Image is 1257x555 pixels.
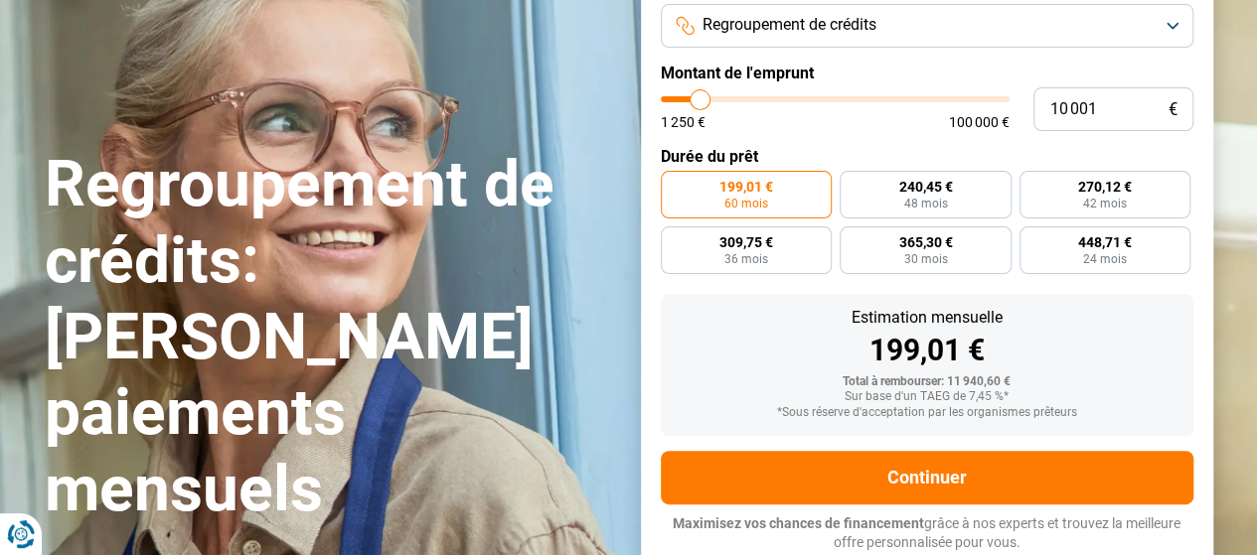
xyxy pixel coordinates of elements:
[903,253,947,265] span: 30 mois
[898,235,952,249] span: 365,30 €
[724,198,768,209] span: 60 mois
[661,4,1193,48] button: Regroupement de crédits
[677,336,1178,365] div: 199,01 €
[949,115,1010,129] span: 100 000 €
[677,310,1178,326] div: Estimation mensuelle
[661,451,1193,504] button: Continuer
[1083,198,1127,209] span: 42 mois
[1169,101,1178,118] span: €
[719,235,773,249] span: 309,75 €
[898,180,952,194] span: 240,45 €
[661,64,1193,82] label: Montant de l'emprunt
[677,390,1178,404] div: Sur base d'un TAEG de 7,45 %*
[677,406,1178,420] div: *Sous réserve d'acceptation par les organismes prêteurs
[1078,235,1132,249] span: 448,71 €
[45,147,617,528] h1: Regroupement de crédits: [PERSON_NAME] paiements mensuels
[703,14,876,36] span: Regroupement de crédits
[1083,253,1127,265] span: 24 mois
[677,375,1178,389] div: Total à rembourser: 11 940,60 €
[673,515,924,531] span: Maximisez vos chances de financement
[724,253,768,265] span: 36 mois
[661,115,706,129] span: 1 250 €
[719,180,773,194] span: 199,01 €
[1078,180,1132,194] span: 270,12 €
[661,514,1193,553] p: grâce à nos experts et trouvez la meilleure offre personnalisée pour vous.
[903,198,947,209] span: 48 mois
[661,147,1193,166] label: Durée du prêt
